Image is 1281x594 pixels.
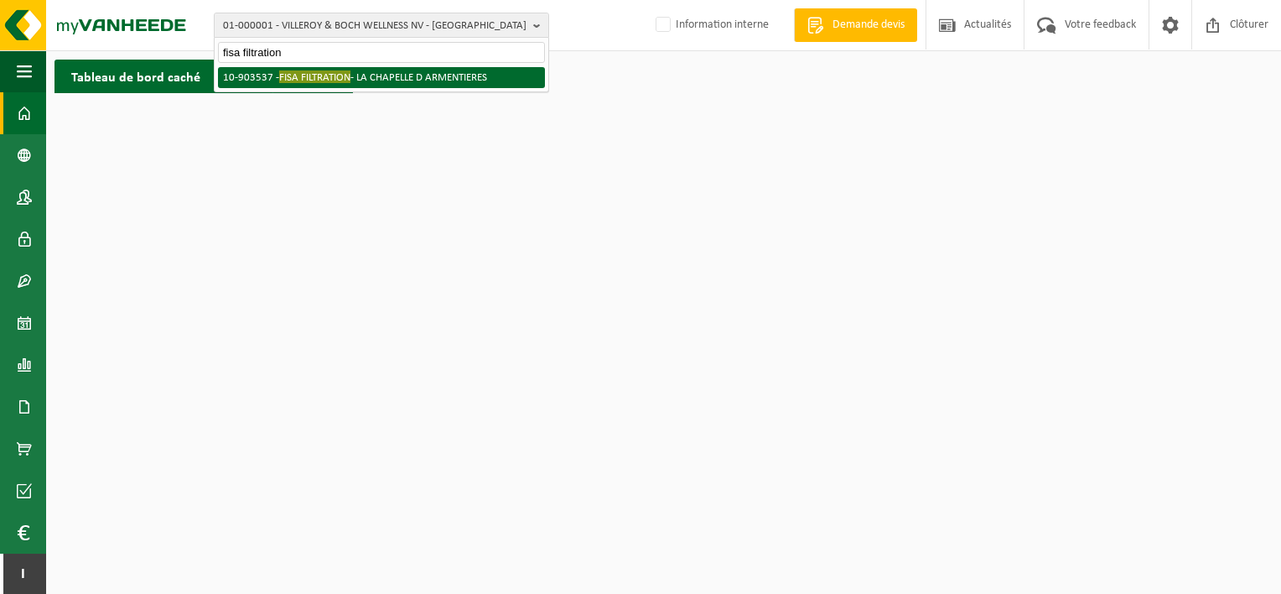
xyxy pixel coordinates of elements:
a: Demande devis [794,8,917,42]
h2: Tableau de bord caché [54,60,217,92]
button: 01-000001 - VILLEROY & BOCH WELLNESS NV - [GEOGRAPHIC_DATA] [214,13,549,38]
span: FISA FILTRATION [279,70,350,83]
span: Demande devis [828,17,909,34]
label: Information interne [652,13,769,38]
span: 01-000001 - VILLEROY & BOCH WELLNESS NV - [GEOGRAPHIC_DATA] [223,13,526,39]
input: Chercher des succursales liées [218,42,545,63]
li: 10-903537 - - LA CHAPELLE D ARMENTIERES [218,67,545,88]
